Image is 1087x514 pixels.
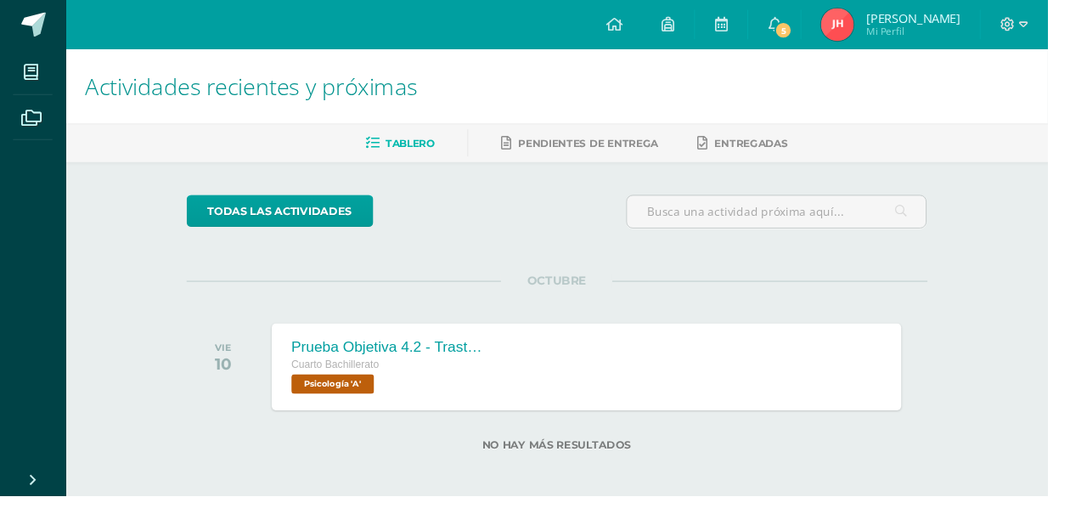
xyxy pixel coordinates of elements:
span: [PERSON_NAME] [898,10,996,27]
a: Tablero [379,135,451,162]
span: Cuarto Bachillerato [302,372,393,384]
span: Tablero [400,142,451,155]
div: Prueba Objetiva 4.2 - Trastornos Psicosociales [302,352,506,370]
a: Entregadas [724,135,817,162]
span: Entregadas [741,142,817,155]
span: Actividades recientes y próximas [88,73,433,105]
span: Psicología 'A' [302,388,388,409]
span: OCTUBRE [520,284,635,299]
img: 7c4e96122fd6c9fad367f1c56c0a751d.png [852,8,886,42]
input: Busca una actividad próxima aquí... [651,203,961,236]
a: Pendientes de entrega [520,135,683,162]
label: No hay más resultados [194,455,962,468]
a: todas las Actividades [194,202,387,235]
span: Mi Perfil [898,25,996,40]
div: 10 [222,367,240,387]
span: Pendientes de entrega [538,142,683,155]
span: 5 [803,22,822,41]
div: VIE [222,355,240,367]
